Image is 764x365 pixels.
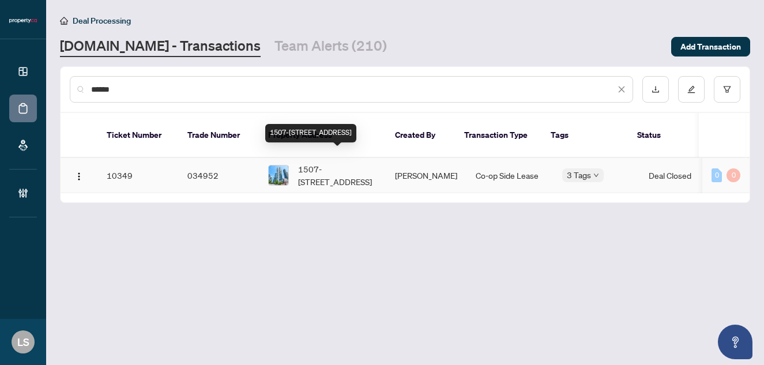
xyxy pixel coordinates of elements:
[639,158,726,193] td: Deal Closed
[628,113,714,158] th: Status
[74,172,84,181] img: Logo
[712,168,722,182] div: 0
[567,168,591,182] span: 3 Tags
[395,170,457,180] span: [PERSON_NAME]
[386,113,455,158] th: Created By
[541,113,628,158] th: Tags
[73,16,131,26] span: Deal Processing
[718,325,752,359] button: Open asap
[178,113,259,158] th: Trade Number
[60,36,261,57] a: [DOMAIN_NAME] - Transactions
[687,85,695,93] span: edit
[269,165,288,185] img: thumbnail-img
[671,37,750,57] button: Add Transaction
[60,17,68,25] span: home
[618,85,626,93] span: close
[265,124,356,142] div: 1507-[STREET_ADDRESS]
[466,158,553,193] td: Co-op Side Lease
[642,76,669,103] button: download
[17,334,29,350] span: LS
[455,113,541,158] th: Transaction Type
[259,113,386,158] th: Property Address
[97,113,178,158] th: Ticket Number
[9,17,37,24] img: logo
[652,85,660,93] span: download
[714,76,740,103] button: filter
[680,37,741,56] span: Add Transaction
[678,76,705,103] button: edit
[97,158,178,193] td: 10349
[70,166,88,185] button: Logo
[727,168,740,182] div: 0
[298,163,377,188] span: 1507-[STREET_ADDRESS]
[274,36,387,57] a: Team Alerts (210)
[593,172,599,178] span: down
[723,85,731,93] span: filter
[178,158,259,193] td: 034952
